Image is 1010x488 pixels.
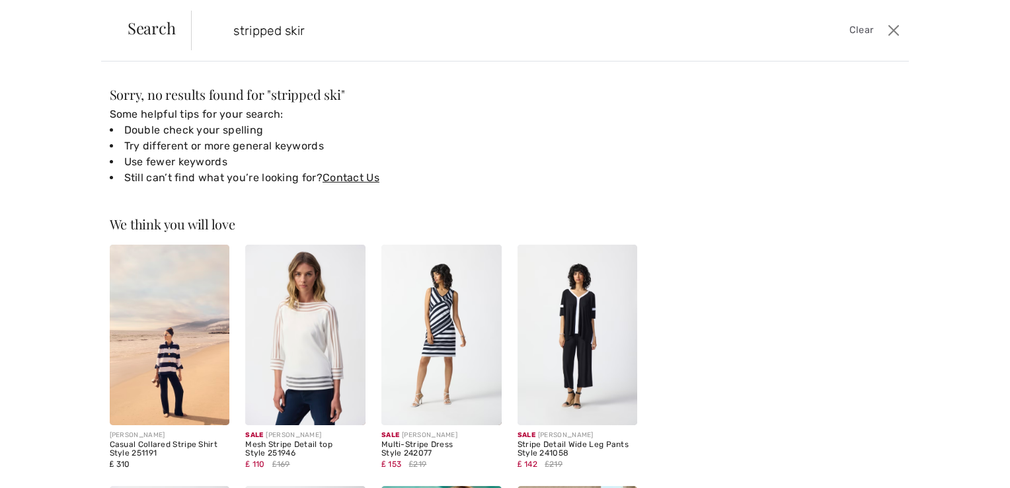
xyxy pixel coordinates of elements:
span: ₤169 [272,458,290,470]
span: ₤219 [545,458,563,470]
span: ₤ 142 [518,460,537,469]
img: Mesh Stripe Detail top Style 251946. Vanilla 30 [245,245,366,425]
div: Some helpful tips for your search: [110,106,638,186]
input: TYPE TO SEARCH [223,11,719,50]
button: Close [884,20,904,41]
img: Stripe Detail Wide Leg Pants Style 241058. Black/Vanilla [518,245,638,425]
div: Sorry, no results found for " " [110,88,638,101]
div: [PERSON_NAME] [381,430,502,440]
div: Stripe Detail Wide Leg Pants Style 241058 [518,440,638,459]
li: Double check your spelling [110,122,638,138]
span: ₤ 110 [245,460,264,469]
span: Sale [245,431,263,439]
div: [PERSON_NAME] [245,430,366,440]
span: ₤219 [408,458,426,470]
div: [PERSON_NAME] [518,430,638,440]
span: ₤ 153 [381,460,401,469]
div: Multi-Stripe Dress Style 242077 [381,440,502,459]
div: Mesh Stripe Detail top Style 251946 [245,440,366,459]
div: Casual Collared Stripe Shirt Style 251191 [110,440,230,459]
img: Casual Collared Stripe Shirt Style 251191. Navy/White [110,245,230,425]
div: [PERSON_NAME] [110,430,230,440]
span: We think you will love [110,215,235,233]
a: Contact Us [323,171,379,184]
span: Clear [849,23,874,38]
span: stripped ski [271,85,340,103]
li: Try different or more general keywords [110,138,638,154]
img: Multi-Stripe Dress Style 242077. Midnight blue/off white [381,245,502,425]
span: Sale [381,431,399,439]
span: Sale [518,431,535,439]
span: Search [128,20,176,36]
span: ₤ 310 [110,460,130,469]
li: Use fewer keywords [110,154,638,170]
span: Help [30,9,57,21]
li: Still can’t find what you’re looking for? [110,170,638,186]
